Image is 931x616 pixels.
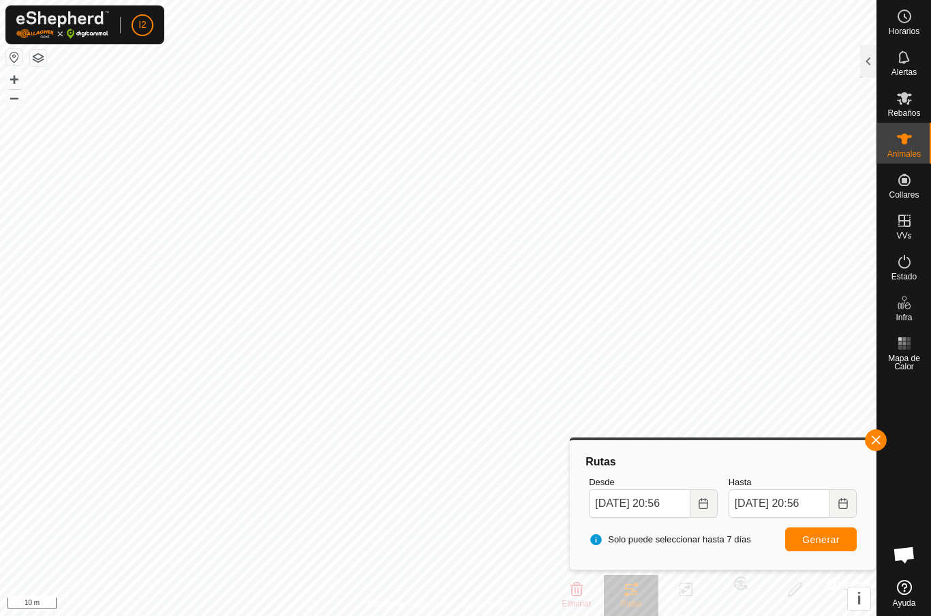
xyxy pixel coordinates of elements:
[802,534,840,545] span: Generar
[889,191,919,199] span: Collares
[6,72,22,88] button: +
[6,89,22,106] button: –
[848,587,870,610] button: i
[690,489,718,518] button: Choose Date
[887,150,921,158] span: Animales
[896,313,912,322] span: Infra
[785,527,857,551] button: Generar
[6,49,22,65] button: Restablecer Mapa
[138,18,147,32] span: I2
[893,599,916,607] span: Ayuda
[891,68,917,76] span: Alertas
[896,232,911,240] span: VVs
[829,489,857,518] button: Choose Date
[877,574,931,613] a: Ayuda
[589,533,751,546] span: Solo puede seleccionar hasta 7 días
[881,354,928,371] span: Mapa de Calor
[884,534,925,575] div: Chat abierto
[891,273,917,281] span: Estado
[857,589,861,608] span: i
[583,454,862,470] div: Rutas
[729,476,857,489] label: Hasta
[463,598,508,611] a: Contáctenos
[368,598,446,611] a: Política de Privacidad
[889,27,919,35] span: Horarios
[16,11,109,39] img: Logo Gallagher
[30,50,46,66] button: Capas del Mapa
[887,109,920,117] span: Rebaños
[589,476,717,489] label: Desde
